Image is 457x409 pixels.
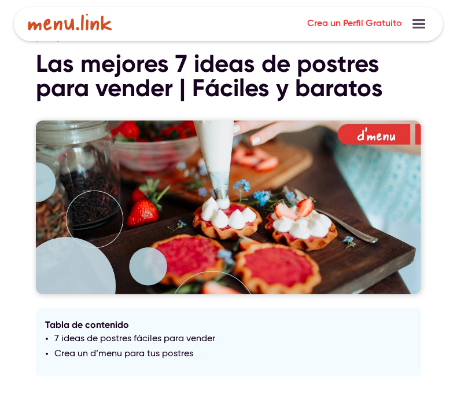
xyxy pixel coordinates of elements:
[54,349,193,359] a: Crea un d’menu para tus postres
[36,52,421,100] h1: Las mejores 7 ideas de postres para vender | Fáciles y baratos
[307,17,402,32] a: Crea un Perfil Gratuito
[45,317,412,333] div: Tabla de contenido
[402,7,436,41] div: menu
[54,334,215,344] a: 7 ideas de postres fáciles para vender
